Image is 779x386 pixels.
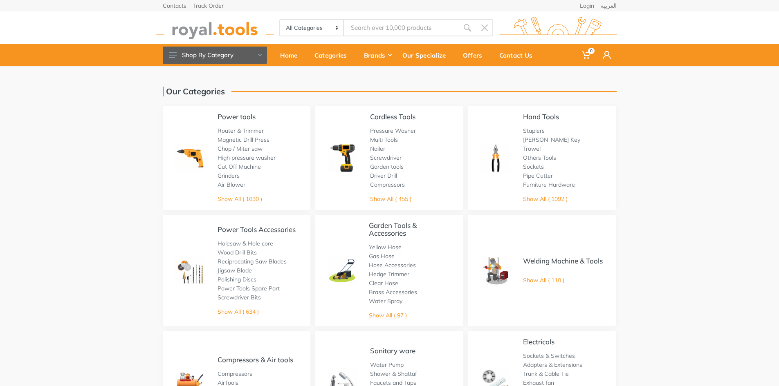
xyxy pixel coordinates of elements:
[218,294,261,301] a: Screwdriver Bits
[480,256,511,286] img: Royal - Welding Machine & Tools
[218,112,256,121] a: Power tools
[370,112,415,121] a: Cordless Tools
[328,143,358,173] img: Royal - Cordless Tools
[218,285,280,292] a: Power Tools Spare Part
[523,195,568,203] a: Show All ( 1092 )
[370,195,411,203] a: Show All ( 455 )
[175,256,205,286] img: Royal - Power Tools Accessories
[523,370,569,377] a: Trunk & Cable Tie
[457,47,494,64] div: Offers
[494,44,544,66] a: Contact Us
[523,337,555,346] a: Electricals
[218,308,259,315] a: Show All ( 634 )
[580,3,594,9] a: Login
[344,19,458,36] input: Site search
[218,267,252,274] a: Jigsaw Blade
[523,145,541,152] a: Trowel
[523,154,556,161] a: Others Tools
[218,276,256,283] a: Polishing Discs
[369,288,417,296] a: Brass Accessories
[369,297,402,305] a: Water Spray
[218,258,287,265] a: Reciprocating Saw Blades
[218,240,273,247] a: Holesaw & Hole core
[218,370,252,377] a: Compressors
[370,361,404,368] a: Water Pump
[218,145,263,152] a: Chop / Miter saw
[523,361,582,368] a: Adapters & Extensions
[218,181,245,188] a: Air Blower
[369,279,398,287] a: Clear Hose
[369,312,407,319] a: Show All ( 97 )
[218,225,296,234] a: Power Tools Accessories
[280,20,344,36] select: Category
[523,112,559,121] a: Hand Tools
[369,270,409,278] a: Hedge Trimmer
[175,143,205,173] img: Royal - Power tools
[218,136,269,143] a: Magnetic Drill Press
[457,44,494,66] a: Offers
[370,127,416,134] a: Pressure Washer
[218,195,262,203] a: Show All ( 1030 )
[523,181,575,188] a: Furniture Hardware
[309,47,358,64] div: Categories
[369,221,417,237] a: Garden Tools & Accessories
[523,277,564,284] a: Show All ( 110 )
[523,163,544,170] a: Sockets
[480,143,511,173] img: Royal - Hand Tools
[163,3,186,9] a: Contacts
[576,44,597,66] a: 0
[163,87,225,96] h1: Our Categories
[370,136,398,143] a: Multi Tools
[499,17,617,39] img: royal.tools Logo
[370,145,385,152] a: Nailer
[370,346,415,355] a: Sanitary ware
[523,257,603,265] a: Welding Machine & Tools
[397,47,457,64] div: Our Specialize
[370,181,405,188] a: Compressors
[218,172,240,179] a: Grinders
[218,163,261,170] a: Cut Off Machine
[218,127,264,134] a: Router & Trimmer
[494,47,544,64] div: Contact Us
[370,154,402,161] a: Screwdriver
[156,17,274,39] img: royal.tools Logo
[397,44,457,66] a: Our Specialize
[218,355,293,364] a: Compressors & Air tools
[523,352,575,359] a: Sockets & Switches
[601,3,617,9] a: العربية
[523,127,545,134] a: Staplers
[274,47,309,64] div: Home
[193,3,224,9] a: Track Order
[358,47,397,64] div: Brands
[369,252,395,260] a: Gas Hose
[523,136,580,143] a: [PERSON_NAME] Key
[523,172,553,179] a: Pipe Cutter
[328,256,356,285] img: Royal - Garden Tools & Accessories
[370,370,417,377] a: Shower & Shattaf
[588,48,595,54] span: 0
[369,261,416,269] a: Hose Accessories
[309,44,358,66] a: Categories
[370,163,404,170] a: Garden tools
[218,154,276,161] a: High pressure washer
[163,47,267,64] button: Shop By Category
[370,172,397,179] a: Driver Drill
[274,44,309,66] a: Home
[218,249,257,256] a: Wood Drill Bits
[369,243,402,251] a: Yellow Hose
